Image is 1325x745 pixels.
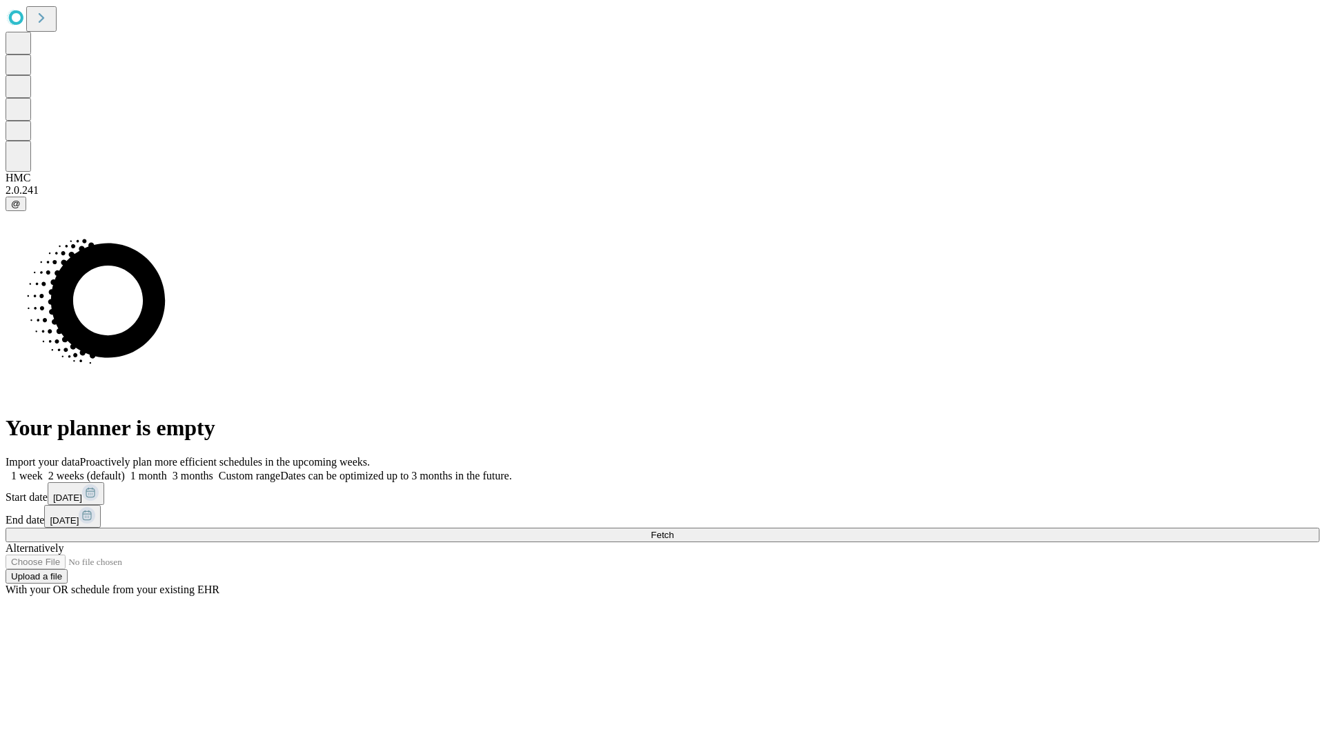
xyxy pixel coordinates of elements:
[50,515,79,526] span: [DATE]
[6,482,1319,505] div: Start date
[80,456,370,468] span: Proactively plan more efficient schedules in the upcoming weeks.
[11,470,43,481] span: 1 week
[6,569,68,584] button: Upload a file
[6,505,1319,528] div: End date
[130,470,167,481] span: 1 month
[6,528,1319,542] button: Fetch
[11,199,21,209] span: @
[173,470,213,481] span: 3 months
[6,456,80,468] span: Import your data
[280,470,511,481] span: Dates can be optimized up to 3 months in the future.
[6,184,1319,197] div: 2.0.241
[53,493,82,503] span: [DATE]
[651,530,674,540] span: Fetch
[6,197,26,211] button: @
[6,584,219,595] span: With your OR schedule from your existing EHR
[6,542,63,554] span: Alternatively
[48,482,104,505] button: [DATE]
[6,172,1319,184] div: HMC
[6,415,1319,441] h1: Your planner is empty
[48,470,125,481] span: 2 weeks (default)
[219,470,280,481] span: Custom range
[44,505,101,528] button: [DATE]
